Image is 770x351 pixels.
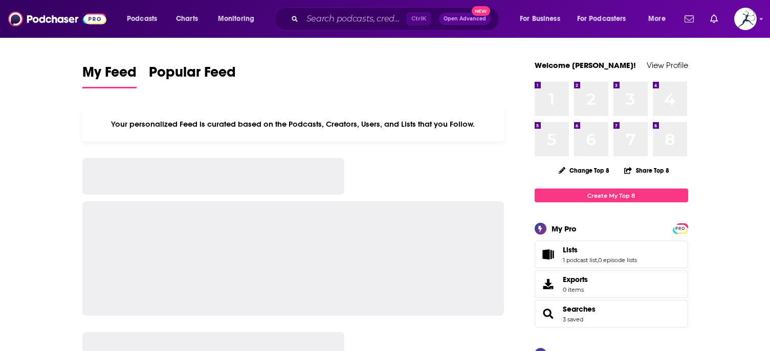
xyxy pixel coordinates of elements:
[538,277,559,291] span: Exports
[563,256,597,264] a: 1 podcast list
[680,10,698,28] a: Show notifications dropdown
[535,60,636,70] a: Welcome [PERSON_NAME]!
[535,270,688,298] a: Exports
[641,11,678,27] button: open menu
[598,256,637,264] a: 0 episode lists
[570,11,641,27] button: open menu
[176,12,198,26] span: Charts
[169,11,204,27] a: Charts
[120,11,170,27] button: open menu
[535,189,688,202] a: Create My Top 8
[563,316,583,323] a: 3 saved
[535,241,688,268] span: Lists
[82,107,504,142] div: Your personalized Feed is curated based on the Podcasts, Creators, Users, and Lists that you Follow.
[149,63,236,87] span: Popular Feed
[577,12,626,26] span: For Podcasters
[563,245,578,254] span: Lists
[439,13,491,25] button: Open AdvancedNew
[8,9,106,29] img: Podchaser - Follow, Share and Rate Podcasts
[218,12,254,26] span: Monitoring
[407,12,431,26] span: Ctrl K
[624,160,670,180] button: Share Top 8
[149,63,236,88] a: Popular Feed
[563,275,588,284] span: Exports
[674,225,687,232] span: PRO
[734,8,757,30] img: User Profile
[302,11,407,27] input: Search podcasts, credits, & more...
[563,286,588,293] span: 0 items
[538,247,559,262] a: Lists
[284,7,509,31] div: Search podcasts, credits, & more...
[706,10,722,28] a: Show notifications dropdown
[734,8,757,30] button: Show profile menu
[563,305,596,314] a: Searches
[82,63,137,88] a: My Feed
[211,11,268,27] button: open menu
[538,307,559,321] a: Searches
[563,245,637,254] a: Lists
[444,16,486,21] span: Open Advanced
[597,256,598,264] span: ,
[552,224,577,233] div: My Pro
[82,63,137,87] span: My Feed
[734,8,757,30] span: Logged in as BloomsburySpecialInterest
[674,224,687,232] a: PRO
[520,12,560,26] span: For Business
[553,164,616,177] button: Change Top 8
[648,12,666,26] span: More
[127,12,157,26] span: Podcasts
[535,300,688,327] span: Searches
[513,11,573,27] button: open menu
[472,6,490,16] span: New
[647,60,688,70] a: View Profile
